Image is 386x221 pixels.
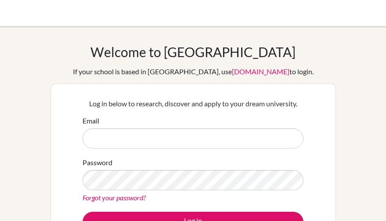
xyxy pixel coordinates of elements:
a: Forgot your password? [83,193,146,202]
label: Email [83,116,99,126]
div: If your school is based in [GEOGRAPHIC_DATA], use to login. [73,66,314,77]
h1: Welcome to [GEOGRAPHIC_DATA] [90,44,296,60]
label: Password [83,157,112,168]
p: Log in below to research, discover and apply to your dream university. [83,98,303,109]
a: [DOMAIN_NAME] [232,67,289,76]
